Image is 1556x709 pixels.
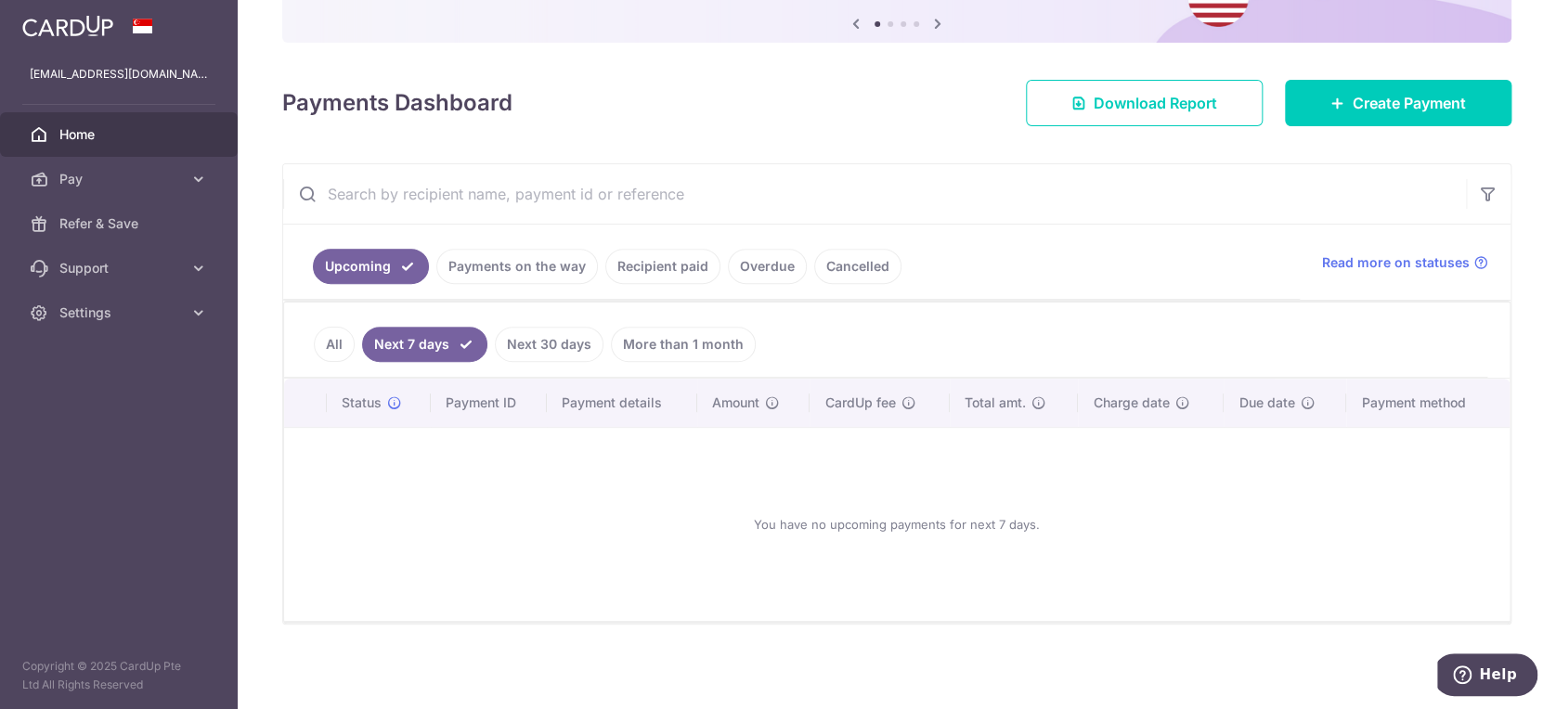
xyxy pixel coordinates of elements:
[1353,92,1466,114] span: Create Payment
[1285,80,1511,126] a: Create Payment
[814,249,901,284] a: Cancelled
[282,86,512,120] h4: Payments Dashboard
[59,214,182,233] span: Refer & Save
[431,379,547,427] th: Payment ID
[712,393,759,412] span: Amount
[436,249,598,284] a: Payments on the way
[59,125,182,144] span: Home
[1238,393,1294,412] span: Due date
[362,327,487,362] a: Next 7 days
[1437,653,1537,700] iframe: Opens a widget where you can find more information
[59,259,182,277] span: Support
[313,249,429,284] a: Upcoming
[495,327,603,362] a: Next 30 days
[605,249,720,284] a: Recipient paid
[1346,379,1510,427] th: Payment method
[306,443,1487,606] div: You have no upcoming payments for next 7 days.
[314,327,355,362] a: All
[824,393,895,412] span: CardUp fee
[611,327,756,362] a: More than 1 month
[59,303,182,322] span: Settings
[342,393,382,412] span: Status
[1322,253,1470,272] span: Read more on statuses
[59,170,182,188] span: Pay
[965,393,1026,412] span: Total amt.
[728,249,807,284] a: Overdue
[22,15,113,37] img: CardUp
[1094,92,1217,114] span: Download Report
[547,379,697,427] th: Payment details
[1093,393,1169,412] span: Charge date
[30,65,208,84] p: [EMAIL_ADDRESS][DOMAIN_NAME]
[1322,253,1488,272] a: Read more on statuses
[283,164,1466,224] input: Search by recipient name, payment id or reference
[1026,80,1263,126] a: Download Report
